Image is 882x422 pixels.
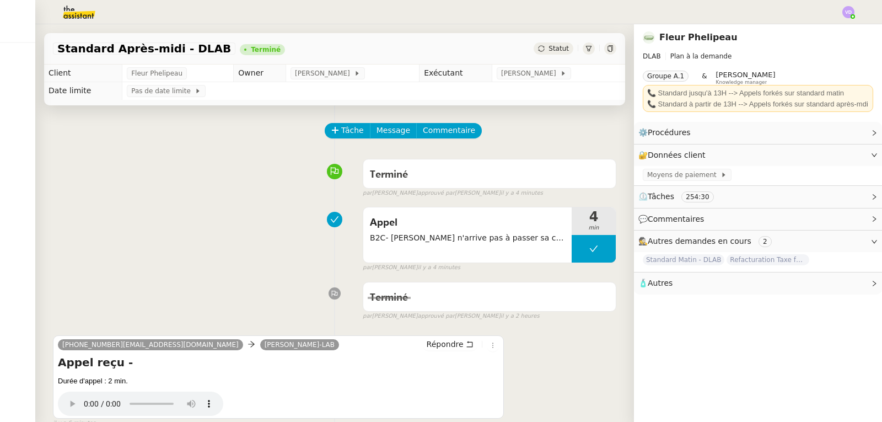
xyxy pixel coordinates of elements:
[727,254,809,265] span: Refacturation Taxe foncière 2025
[638,237,776,245] span: 🕵️
[58,386,223,416] audio: Your browser does not support the audio element.
[131,68,182,79] span: Fleur Phelipeau
[842,6,854,18] img: svg
[423,338,477,350] button: Répondre
[370,232,565,244] span: B2C- [PERSON_NAME] n'arrive pas à passer sa commande. Information transmise via Gorgias
[363,189,372,198] span: par
[638,215,709,223] span: 💬
[572,210,616,223] span: 4
[648,279,673,287] span: Autres
[681,191,713,202] nz-tag: 254:30
[648,237,751,245] span: Autres demandes en cours
[648,215,704,223] span: Commentaires
[634,209,882,230] div: 💬Commentaires
[370,170,408,180] span: Terminé
[295,68,354,79] span: [PERSON_NAME]
[363,312,540,321] small: [PERSON_NAME] [PERSON_NAME]
[325,123,370,138] button: Tâche
[638,149,710,162] span: 🔐
[634,186,882,207] div: ⏲️Tâches 254:30
[363,263,372,273] span: par
[341,124,364,137] span: Tâche
[670,52,732,60] span: Plan à la demande
[363,263,460,273] small: [PERSON_NAME]
[716,71,776,79] span: [PERSON_NAME]
[759,236,772,247] nz-tag: 2
[131,86,195,97] span: Pas de date limite
[634,231,882,252] div: 🕵️Autres demandes en cours 2
[634,122,882,143] div: ⚙️Procédures
[423,124,475,137] span: Commentaire
[501,68,560,79] span: [PERSON_NAME]
[716,71,776,85] app-user-label: Knowledge manager
[251,46,281,53] div: Terminé
[418,263,460,273] span: il y a 4 minutes
[58,377,128,385] span: Durée d'appel : 2 min.
[57,43,231,54] span: Standard Après-midi - DLAB
[638,279,673,287] span: 🧴
[638,126,696,139] span: ⚙️
[420,65,492,82] td: Exécutant
[638,192,723,201] span: ⏲️
[643,71,689,82] nz-tag: Groupe A.1
[648,192,674,201] span: Tâches
[648,128,691,137] span: Procédures
[643,52,661,60] span: DLAB
[418,312,455,321] span: approuvé par
[58,355,499,370] h4: Appel reçu -
[363,312,372,321] span: par
[634,145,882,166] div: 🔐Données client
[501,189,543,198] span: il y a 4 minutes
[370,293,408,303] span: Terminé
[234,65,286,82] td: Owner
[648,151,706,159] span: Données client
[647,99,869,110] div: 📞 Standard à partir de 13H --> Appels forkés sur standard après-mdi
[643,31,655,44] img: 7f9b6497-4ade-4d5b-ae17-2cbe23708554
[634,273,882,294] div: 🧴Autres
[370,123,417,138] button: Message
[643,254,724,265] span: Standard Matin - DLAB
[44,65,122,82] td: Client
[377,124,410,137] span: Message
[62,341,239,349] span: [PHONE_NUMBER][EMAIL_ADDRESS][DOMAIN_NAME]
[427,339,464,350] span: Répondre
[548,45,569,52] span: Statut
[416,123,482,138] button: Commentaire
[370,215,565,231] span: Appel
[260,340,339,350] a: [PERSON_NAME]-LAB
[659,32,738,42] a: Fleur Phelipeau
[716,79,767,86] span: Knowledge manager
[501,312,540,321] span: il y a 2 heures
[702,71,707,85] span: &
[363,189,543,198] small: [PERSON_NAME] [PERSON_NAME]
[418,189,455,198] span: approuvé par
[44,82,122,100] td: Date limite
[647,88,869,99] div: 📞 Standard jusqu'à 13H --> Appels forkés sur standard matin
[572,223,616,233] span: min
[647,169,720,180] span: Moyens de paiement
